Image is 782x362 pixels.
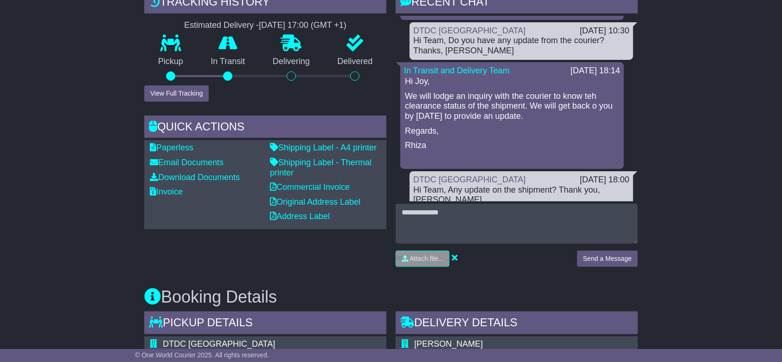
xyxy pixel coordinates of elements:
a: Address Label [270,212,330,221]
a: Email Documents [150,158,224,167]
div: [DATE] 17:00 (GMT +1) [259,20,346,31]
span: © One World Courier 2025. All rights reserved. [135,351,269,359]
a: Invoice [150,187,183,196]
div: [DATE] 18:00 [580,175,629,185]
a: Download Documents [150,173,240,182]
h3: Booking Details [144,288,638,306]
div: Hi Team, Do you have any update from the courier? Thanks, [PERSON_NAME] [413,36,629,56]
div: Quick Actions [144,116,386,141]
a: In Transit and Delivery Team [404,66,510,75]
div: Estimated Delivery - [144,20,386,31]
a: DTDC [GEOGRAPHIC_DATA] [413,175,526,184]
a: Shipping Label - A4 printer [270,143,377,152]
p: Pickup [144,57,197,67]
div: Delivery Details [396,311,638,336]
a: Shipping Label - Thermal printer [270,158,372,177]
p: Hi Joy, [405,77,619,87]
a: Commercial Invoice [270,182,350,192]
a: Original Address Label [270,197,360,207]
p: Delivering [259,57,324,67]
a: Paperless [150,143,193,152]
div: Hi Team, Any update on the shipment? Thank you, [PERSON_NAME] [413,185,629,205]
span: DTDC [GEOGRAPHIC_DATA] [163,339,275,349]
div: [DATE] 18:14 [570,66,620,76]
p: Rhiza [405,141,619,151]
p: Delivered [324,57,387,67]
button: View Full Tracking [144,85,209,102]
p: Regards, [405,126,619,136]
a: DTDC [GEOGRAPHIC_DATA] [413,26,526,35]
span: [PERSON_NAME] [414,339,483,349]
div: [DATE] 10:30 [580,26,629,36]
p: We will lodge an inquiry with the courier to know teh clearance status of the shipment. We will g... [405,91,619,122]
button: Send a Message [577,251,638,267]
div: Pickup Details [144,311,386,336]
p: In Transit [197,57,259,67]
